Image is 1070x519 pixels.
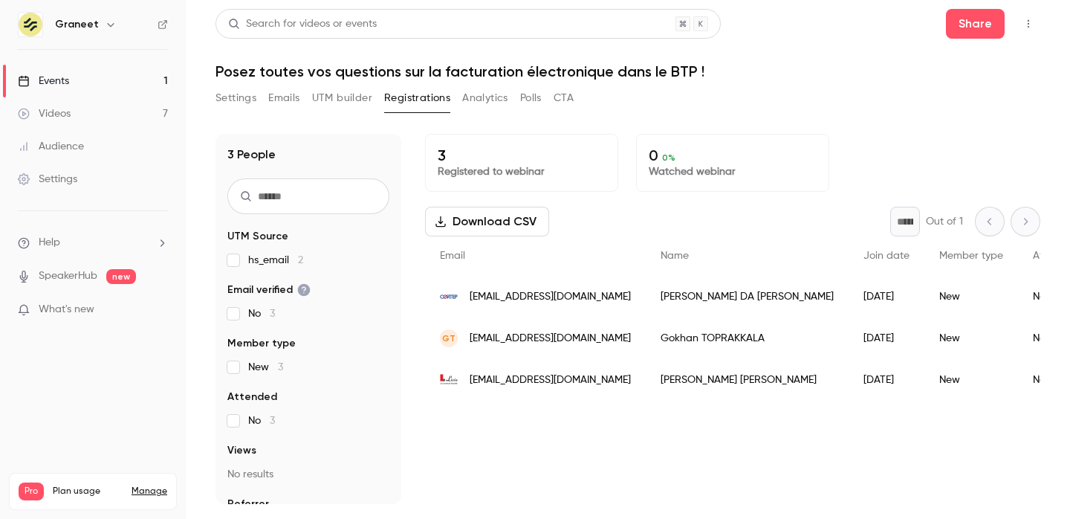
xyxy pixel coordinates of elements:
[268,86,299,110] button: Emails
[863,251,909,261] span: Join date
[39,302,94,317] span: What's new
[18,139,84,154] div: Audience
[248,306,275,321] span: No
[53,486,123,497] span: Plan usage
[278,362,283,373] span: 3
[248,413,275,428] span: No
[946,9,1005,39] button: Share
[227,497,269,512] span: Referrer
[227,229,288,244] span: UTM Source
[18,235,168,251] li: help-dropdown-opener
[924,359,1018,401] div: New
[227,283,311,297] span: Email verified
[227,146,276,164] h1: 3 People
[520,86,542,110] button: Polls
[438,146,606,164] p: 3
[55,17,99,32] h6: Graneet
[248,360,283,375] span: New
[312,86,372,110] button: UTM builder
[19,13,42,36] img: Graneet
[384,86,450,110] button: Registrations
[470,331,631,346] span: [EMAIL_ADDRESS][DOMAIN_NAME]
[270,309,275,319] span: 3
[438,164,606,179] p: Registered to webinar
[924,317,1018,359] div: New
[18,74,69,88] div: Events
[18,172,77,187] div: Settings
[215,62,1040,80] h1: Posez toutes vos questions sur la facturation électronique dans le BTP !
[649,146,817,164] p: 0
[646,317,849,359] div: Gokhan TOPRAKKALA
[939,251,1003,261] span: Member type
[19,483,44,500] span: Pro
[661,251,689,261] span: Name
[646,276,849,317] div: [PERSON_NAME] DA [PERSON_NAME]
[425,207,549,236] button: Download CSV
[462,86,508,110] button: Analytics
[554,86,574,110] button: CTA
[150,303,168,317] iframe: Noticeable Trigger
[227,336,296,351] span: Member type
[227,467,389,482] p: No results
[39,235,60,251] span: Help
[227,390,277,404] span: Attended
[646,359,849,401] div: [PERSON_NAME] [PERSON_NAME]
[470,373,631,388] span: [EMAIL_ADDRESS][DOMAIN_NAME]
[228,16,377,32] div: Search for videos or events
[106,269,136,284] span: new
[39,268,97,284] a: SpeakerHub
[924,276,1018,317] div: New
[649,164,817,179] p: Watched webinar
[849,317,924,359] div: [DATE]
[215,86,256,110] button: Settings
[849,359,924,401] div: [DATE]
[440,371,458,389] img: groupe-livio.com
[662,152,675,163] span: 0 %
[227,443,256,458] span: Views
[248,253,303,268] span: hs_email
[926,214,963,229] p: Out of 1
[132,486,167,497] a: Manage
[18,106,71,121] div: Videos
[440,251,465,261] span: Email
[440,288,458,306] img: cortep.fr
[470,289,631,305] span: [EMAIL_ADDRESS][DOMAIN_NAME]
[298,255,303,265] span: 2
[442,332,455,345] span: GT
[849,276,924,317] div: [DATE]
[270,416,275,426] span: 3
